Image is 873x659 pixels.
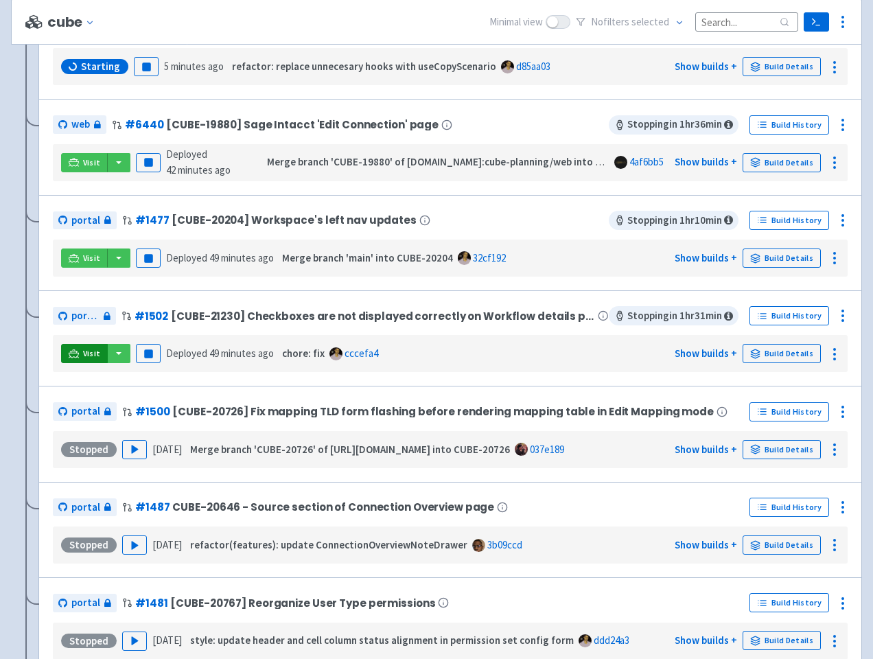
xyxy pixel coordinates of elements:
a: web [53,115,106,134]
a: ddd24a3 [594,634,629,647]
button: Pause [136,153,161,172]
span: portal [71,308,100,324]
a: #1481 [135,596,167,610]
strong: Merge branch 'CUBE-19880' of [DOMAIN_NAME]:cube-planning/web into CUBE-19880 [267,155,651,168]
strong: refactor(features): update ConnectionOverviewNoteDrawer [190,538,467,551]
div: Stopped [61,634,117,649]
a: Build History [749,593,829,612]
button: Play [122,440,147,459]
a: cccefa4 [345,347,378,360]
input: Search... [695,12,798,31]
a: 3b09ccd [487,538,522,551]
a: Show builds + [675,538,737,551]
a: #1487 [135,500,170,514]
a: Build Details [743,248,821,268]
a: Build History [749,115,829,135]
a: Build Details [743,57,821,76]
span: [CUBE-21230] Checkboxes are not displayed correctly on Workflow details page [171,310,595,322]
button: Pause [136,248,161,268]
span: Stopping in 1 hr 10 min [609,211,738,230]
span: Deployed [166,148,231,176]
a: Build History [749,211,829,230]
span: Starting [81,60,120,73]
div: Stopped [61,442,117,457]
span: CUBE-20646 - Source section of Connection Overview page [172,501,494,513]
button: Pause [136,344,161,363]
div: Stopped [61,537,117,553]
a: Terminal [804,12,829,32]
time: 42 minutes ago [166,163,231,176]
a: Build Details [743,440,821,459]
a: portal [53,402,117,421]
a: Build Details [743,344,821,363]
time: [DATE] [152,443,182,456]
a: d85aa03 [516,60,550,73]
span: Stopping in 1 hr 36 min [609,115,738,135]
button: Pause [134,57,159,76]
a: #1500 [135,404,170,419]
a: Show builds + [675,443,737,456]
a: #6440 [125,117,163,132]
a: 32cf192 [473,251,506,264]
a: Visit [61,248,108,268]
a: Build Details [743,535,821,555]
span: Minimal view [489,14,543,30]
a: Build History [749,498,829,517]
span: Visit [83,348,101,359]
a: Visit [61,153,108,172]
button: Play [122,632,147,651]
time: 49 minutes ago [209,347,274,360]
time: [DATE] [152,634,182,647]
span: portal [71,500,100,516]
span: Stopping in 1 hr 31 min [609,306,738,325]
span: Visit [83,157,101,168]
span: [CUBE-20204] Workspace's left nav updates [172,214,416,226]
span: portal [71,404,100,419]
a: Show builds + [675,60,737,73]
span: [CUBE-20726] Fix mapping TLD form flashing before rendering mapping table in Edit Mapping mode [172,406,713,417]
time: 49 minutes ago [209,251,274,264]
span: Deployed [166,251,274,264]
a: portal [53,211,117,230]
a: portal [53,498,117,517]
a: #1502 [135,309,168,323]
a: Build History [749,402,829,421]
span: [CUBE-19880] Sage Intacct 'Edit Connection' page [166,119,439,130]
span: portal [71,213,100,229]
a: Show builds + [675,251,737,264]
span: selected [631,15,669,28]
button: Play [122,535,147,555]
a: Build Details [743,153,821,172]
button: cube [47,14,100,30]
time: 5 minutes ago [164,60,224,73]
a: Show builds + [675,347,737,360]
a: Show builds + [675,155,737,168]
a: Visit [61,344,108,363]
strong: Merge branch 'CUBE-20726' of [URL][DOMAIN_NAME] into CUBE-20726 [190,443,510,456]
span: web [71,117,90,132]
strong: chore: fix [282,347,325,360]
a: #1477 [135,213,169,227]
strong: refactor: replace unnecesary hooks with useCopyScenario [232,60,496,73]
strong: style: update header and cell column status alignment in permission set config form [190,634,574,647]
span: portal [71,595,100,611]
a: 4af6bb5 [629,155,664,168]
a: Show builds + [675,634,737,647]
span: [CUBE-20767] Reorganize User Type permissions [170,597,435,609]
a: Build History [749,306,829,325]
a: portal [53,307,116,325]
a: Build Details [743,631,821,650]
a: portal [53,594,117,612]
span: Deployed [166,347,274,360]
span: Visit [83,253,101,264]
time: [DATE] [152,538,182,551]
span: No filter s [591,14,669,30]
a: 037e189 [530,443,564,456]
strong: Merge branch 'main' into CUBE-20204 [282,251,453,264]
